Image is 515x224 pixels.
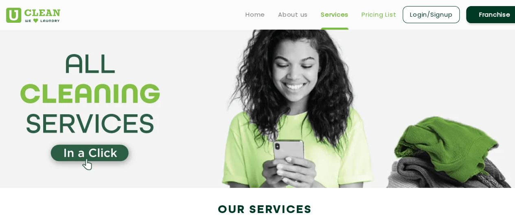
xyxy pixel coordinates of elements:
[321,10,348,20] a: Services
[245,10,265,20] a: Home
[278,10,308,20] a: About us
[403,6,460,23] a: Login/Signup
[362,10,396,20] a: Pricing List
[6,8,60,23] img: UClean Laundry and Dry Cleaning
